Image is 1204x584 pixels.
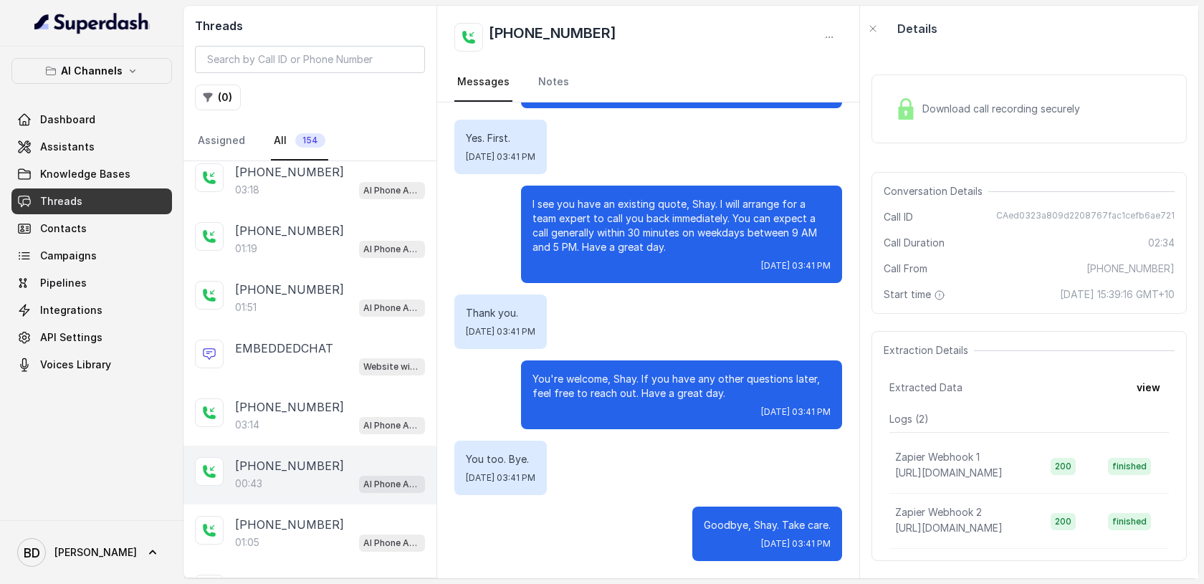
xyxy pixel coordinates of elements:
[895,466,1003,479] span: [URL][DOMAIN_NAME]
[895,505,982,520] p: Zapier Webhook 2
[466,472,535,484] span: [DATE] 03:41 PM
[466,452,535,466] p: You too. Bye.
[466,306,535,320] p: Thank you.
[889,412,1169,426] p: Logs ( 2 )
[1108,513,1151,530] span: finished
[195,17,425,34] h2: Threads
[11,161,172,187] a: Knowledge Bases
[11,297,172,323] a: Integrations
[1086,262,1175,276] span: [PHONE_NUMBER]
[235,340,333,357] p: EMBEDDEDCHAT
[11,188,172,214] a: Threads
[11,58,172,84] button: AI Channels
[1051,513,1076,530] span: 200
[235,457,344,474] p: [PHONE_NUMBER]
[761,260,831,272] span: [DATE] 03:41 PM
[195,85,241,110] button: (0)
[40,358,111,372] span: Voices Library
[532,197,831,254] p: I see you have an existing quote, Shay. I will arrange for a team expert to call you back immedia...
[40,113,95,127] span: Dashboard
[11,107,172,133] a: Dashboard
[235,281,344,298] p: [PHONE_NUMBER]
[40,276,87,290] span: Pipelines
[295,133,325,148] span: 154
[532,372,831,401] p: You're welcome, Shay. If you have any other questions later, feel free to reach out. Have a great...
[535,63,572,102] a: Notes
[1148,236,1175,250] span: 02:34
[11,325,172,350] a: API Settings
[884,262,927,276] span: Call From
[363,183,421,198] p: AI Phone Assistant
[363,477,421,492] p: AI Phone Assistant
[884,184,988,198] span: Conversation Details
[40,303,102,317] span: Integrations
[466,326,535,338] span: [DATE] 03:41 PM
[34,11,150,34] img: light.svg
[761,538,831,550] span: [DATE] 03:41 PM
[24,545,40,560] text: BD
[922,102,1086,116] span: Download call recording securely
[40,167,130,181] span: Knowledge Bases
[11,532,172,573] a: [PERSON_NAME]
[1128,375,1169,401] button: view
[884,287,948,302] span: Start time
[235,300,257,315] p: 01:51
[235,477,262,491] p: 00:43
[11,352,172,378] a: Voices Library
[466,131,535,145] p: Yes. First.
[195,122,425,161] nav: Tabs
[235,222,344,239] p: [PHONE_NUMBER]
[884,343,974,358] span: Extraction Details
[1108,458,1151,475] span: finished
[195,122,248,161] a: Assigned
[235,418,259,432] p: 03:14
[235,398,344,416] p: [PHONE_NUMBER]
[761,406,831,418] span: [DATE] 03:41 PM
[363,418,421,433] p: AI Phone Assistant
[884,236,945,250] span: Call Duration
[1060,287,1175,302] span: [DATE] 15:39:16 GMT+10
[363,242,421,257] p: AI Phone Assistant
[61,62,123,80] p: AI Channels
[40,221,87,236] span: Contacts
[40,140,95,154] span: Assistants
[895,450,980,464] p: Zapier Webhook 1
[235,183,259,197] p: 03:18
[235,241,257,256] p: 01:19
[235,163,344,181] p: [PHONE_NUMBER]
[895,98,917,120] img: Lock Icon
[454,63,512,102] a: Messages
[195,46,425,73] input: Search by Call ID or Phone Number
[363,360,421,374] p: Website widget
[884,210,913,224] span: Call ID
[40,194,82,209] span: Threads
[704,518,831,532] p: Goodbye, Shay. Take care.
[54,545,137,560] span: [PERSON_NAME]
[454,63,842,102] nav: Tabs
[235,516,344,533] p: [PHONE_NUMBER]
[40,330,102,345] span: API Settings
[235,535,259,550] p: 01:05
[889,380,962,395] span: Extracted Data
[489,23,616,52] h2: [PHONE_NUMBER]
[11,243,172,269] a: Campaigns
[897,20,937,37] p: Details
[11,216,172,241] a: Contacts
[363,301,421,315] p: AI Phone Assistant
[11,134,172,160] a: Assistants
[466,151,535,163] span: [DATE] 03:41 PM
[996,210,1175,224] span: CAed0323a809d2208767fac1cefb6ae721
[40,249,97,263] span: Campaigns
[363,536,421,550] p: AI Phone Assistant
[271,122,328,161] a: All154
[895,522,1003,534] span: [URL][DOMAIN_NAME]
[11,270,172,296] a: Pipelines
[1051,458,1076,475] span: 200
